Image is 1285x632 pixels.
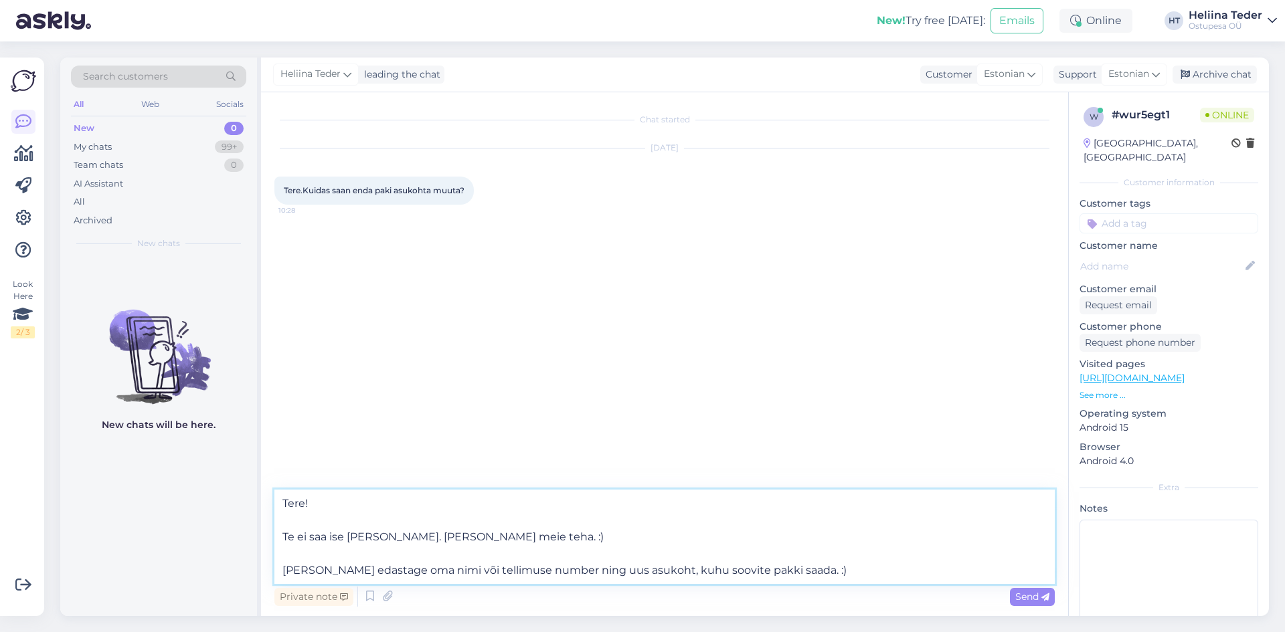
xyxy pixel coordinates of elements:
div: 99+ [215,140,244,154]
div: 2 / 3 [11,326,35,338]
div: All [71,96,86,113]
div: HT [1165,11,1183,30]
div: Customer [920,68,972,82]
a: [URL][DOMAIN_NAME] [1080,372,1185,384]
div: Online [1059,9,1132,33]
span: Search customers [83,70,168,84]
span: New chats [137,237,180,249]
p: Android 15 [1080,421,1258,435]
p: Visited pages [1080,357,1258,371]
p: Customer name [1080,239,1258,253]
div: Team chats [74,159,123,172]
div: Customer information [1080,177,1258,189]
p: Android 4.0 [1080,454,1258,468]
div: leading the chat [359,68,440,82]
p: Browser [1080,440,1258,454]
div: [GEOGRAPHIC_DATA], [GEOGRAPHIC_DATA] [1084,136,1231,165]
p: Customer tags [1080,197,1258,211]
div: 0 [224,122,244,135]
div: Heliina Teder [1189,10,1262,21]
textarea: Tere! Te ei saa ise [PERSON_NAME]. [PERSON_NAME] meie teha. :) [PERSON_NAME] edastage oma nimi võ... [274,490,1055,584]
div: Request email [1080,296,1157,314]
div: Ostupesa OÜ [1189,21,1262,31]
div: Web [139,96,162,113]
p: Operating system [1080,407,1258,421]
span: Estonian [1108,67,1149,82]
span: Estonian [984,67,1025,82]
span: Tere.Kuidas saan enda paki asukohta muuta? [284,185,464,195]
div: Extra [1080,482,1258,494]
div: Archived [74,214,112,227]
img: Askly Logo [11,68,36,94]
input: Add a tag [1080,213,1258,233]
p: Customer phone [1080,320,1258,334]
div: [DATE] [274,142,1055,154]
div: Chat started [274,114,1055,126]
div: My chats [74,140,112,154]
div: AI Assistant [74,177,123,191]
div: Socials [213,96,246,113]
div: New [74,122,94,135]
p: Notes [1080,502,1258,516]
div: 0 [224,159,244,172]
span: w [1090,112,1098,122]
div: Request phone number [1080,334,1201,352]
div: Private note [274,588,353,606]
input: Add name [1080,259,1243,274]
img: No chats [60,286,257,406]
div: All [74,195,85,209]
p: Customer email [1080,282,1258,296]
span: Heliina Teder [280,67,341,82]
p: New chats will be here. [102,418,216,432]
div: Support [1053,68,1097,82]
div: Try free [DATE]: [877,13,985,29]
a: Heliina TederOstupesa OÜ [1189,10,1277,31]
div: # wur5egt1 [1112,107,1200,123]
p: See more ... [1080,389,1258,401]
span: 10:28 [278,205,329,215]
b: New! [877,14,906,27]
span: Send [1015,591,1049,603]
div: Look Here [11,278,35,338]
button: Emails [991,8,1043,33]
div: Archive chat [1173,66,1257,84]
span: Online [1200,108,1254,122]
